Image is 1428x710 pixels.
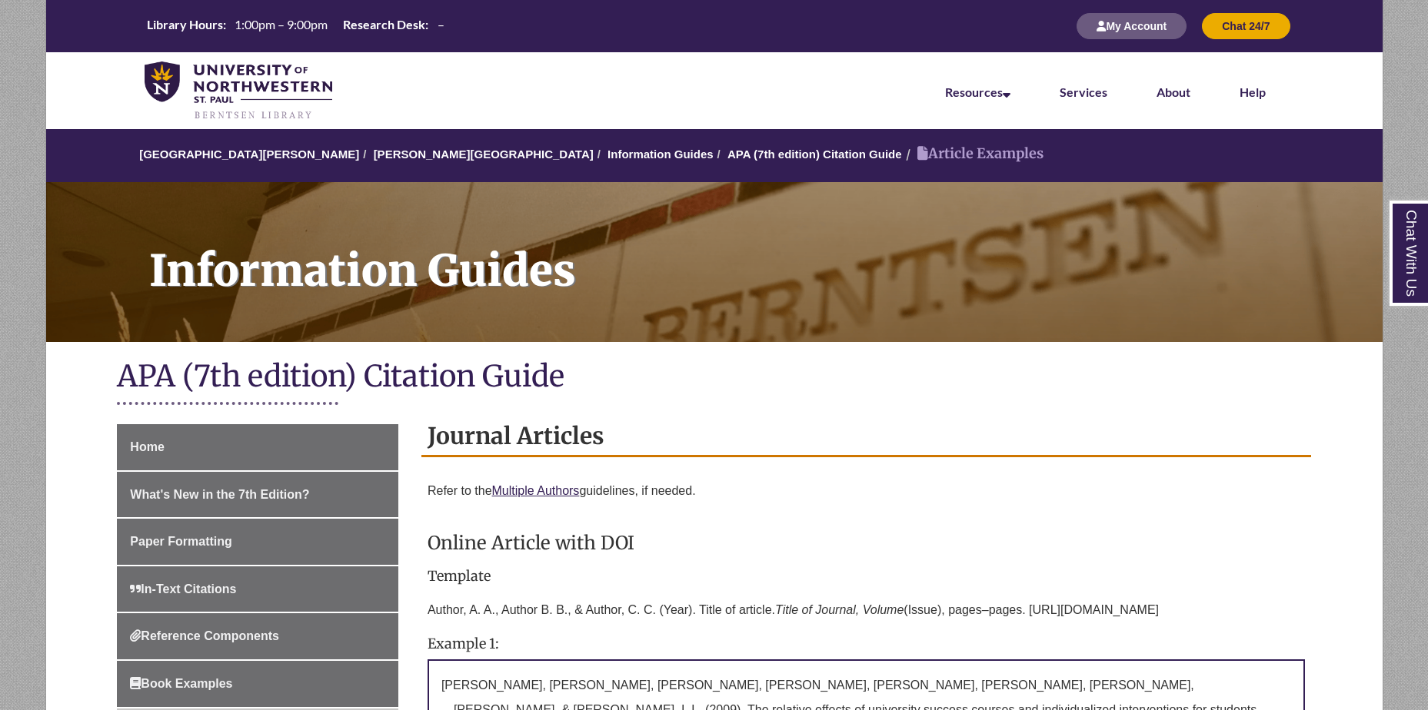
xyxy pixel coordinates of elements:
[1157,85,1190,99] a: About
[775,603,904,616] em: Title of Journal, Volume
[141,16,451,37] a: Hours Today
[117,357,1310,398] h1: APA (7th edition) Citation Guide
[607,148,714,161] a: Information Guides
[117,424,398,470] a: Home
[1060,85,1107,99] a: Services
[428,592,1305,629] p: Author, A. A., Author B. B., & Author, C. C. (Year). Title of article. (Issue), pages–pages. [URL...
[132,182,1383,322] h1: Information Guides
[117,613,398,659] a: Reference Components
[337,16,431,33] th: Research Desk:
[130,535,231,548] span: Paper Formatting
[1077,19,1187,32] a: My Account
[428,636,1305,652] h4: Example 1:
[141,16,451,35] table: Hours Today
[1240,85,1266,99] a: Help
[46,182,1383,342] a: Information Guides
[117,566,398,612] a: In-Text Citations
[117,519,398,565] a: Paper Formatting
[428,525,1305,561] h3: Online Article with DOI
[1202,13,1290,39] button: Chat 24/7
[235,17,328,32] span: 1:00pm – 9:00pm
[130,582,236,596] span: In-Text Citations
[727,148,902,161] a: APA (7th edition) Citation Guide
[428,569,1305,584] h4: Template
[1202,19,1290,32] a: Chat 24/7
[117,661,398,707] a: Book Examples
[141,16,228,33] th: Library Hours:
[428,473,1305,509] p: Refer to the guidelines, if needed.
[130,677,232,690] span: Book Examples
[945,85,1010,99] a: Resources
[1077,13,1187,39] button: My Account
[374,148,594,161] a: [PERSON_NAME][GEOGRAPHIC_DATA]
[421,416,1311,457] h2: Journal Articles
[902,143,1044,165] li: Article Examples
[438,17,444,32] span: –
[130,488,309,501] span: What's New in the 7th Edition?
[130,629,279,642] span: Reference Components
[117,472,398,518] a: What's New in the 7th Edition?
[130,440,164,453] span: Home
[492,484,580,497] a: Multiple Authors
[145,61,333,121] img: UNWSP Library Logo
[139,148,359,161] a: [GEOGRAPHIC_DATA][PERSON_NAME]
